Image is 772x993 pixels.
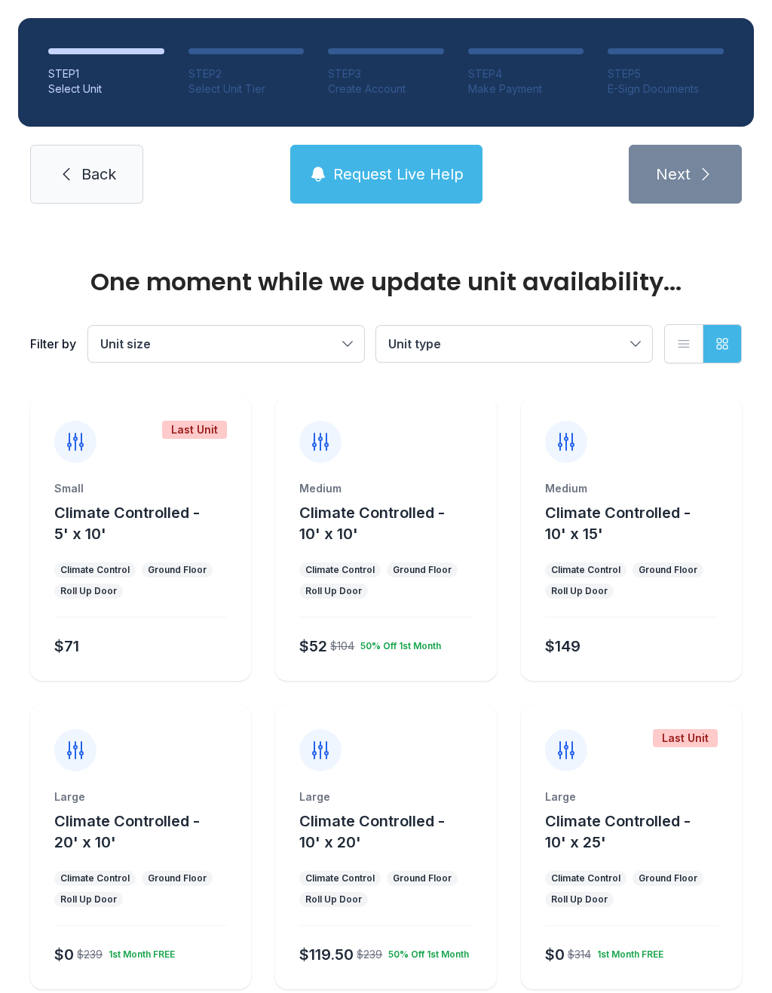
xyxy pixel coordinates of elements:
[54,504,200,543] span: Climate Controlled - 5' x 10'
[328,81,444,97] div: Create Account
[148,564,207,576] div: Ground Floor
[388,336,441,351] span: Unit type
[305,872,375,884] div: Climate Control
[468,81,584,97] div: Make Payment
[639,564,697,576] div: Ground Floor
[100,336,151,351] span: Unit size
[60,893,117,906] div: Roll Up Door
[299,811,490,853] button: Climate Controlled - 10' x 20'
[545,811,736,853] button: Climate Controlled - 10' x 25'
[30,335,76,353] div: Filter by
[591,942,663,961] div: 1st Month FREE
[545,944,565,965] div: $0
[354,634,441,652] div: 50% Off 1st Month
[148,872,207,884] div: Ground Floor
[545,789,718,805] div: Large
[305,564,375,576] div: Climate Control
[54,502,245,544] button: Climate Controlled - 5' x 10'
[357,947,382,962] div: $239
[376,326,652,362] button: Unit type
[545,502,736,544] button: Climate Controlled - 10' x 15'
[48,81,164,97] div: Select Unit
[393,564,452,576] div: Ground Floor
[188,81,305,97] div: Select Unit Tier
[305,893,362,906] div: Roll Up Door
[393,872,452,884] div: Ground Floor
[103,942,175,961] div: 1st Month FREE
[333,164,464,185] span: Request Live Help
[639,872,697,884] div: Ground Floor
[328,66,444,81] div: STEP 3
[299,789,472,805] div: Large
[568,947,591,962] div: $314
[551,872,620,884] div: Climate Control
[162,421,227,439] div: Last Unit
[299,636,327,657] div: $52
[299,502,490,544] button: Climate Controlled - 10' x 10'
[48,66,164,81] div: STEP 1
[54,789,227,805] div: Large
[54,811,245,853] button: Climate Controlled - 20' x 10'
[188,66,305,81] div: STEP 2
[88,326,364,362] button: Unit size
[54,944,74,965] div: $0
[54,812,200,851] span: Climate Controlled - 20' x 10'
[299,504,445,543] span: Climate Controlled - 10' x 10'
[545,481,718,496] div: Medium
[551,893,608,906] div: Roll Up Door
[299,944,354,965] div: $119.50
[545,636,581,657] div: $149
[382,942,469,961] div: 50% Off 1st Month
[299,812,445,851] span: Climate Controlled - 10' x 20'
[551,564,620,576] div: Climate Control
[653,729,718,747] div: Last Unit
[54,481,227,496] div: Small
[60,564,130,576] div: Climate Control
[551,585,608,597] div: Roll Up Door
[60,872,130,884] div: Climate Control
[656,164,691,185] span: Next
[30,270,742,294] div: One moment while we update unit availability...
[60,585,117,597] div: Roll Up Door
[54,636,79,657] div: $71
[608,81,724,97] div: E-Sign Documents
[81,164,116,185] span: Back
[330,639,354,654] div: $104
[299,481,472,496] div: Medium
[545,504,691,543] span: Climate Controlled - 10' x 15'
[77,947,103,962] div: $239
[545,812,691,851] span: Climate Controlled - 10' x 25'
[468,66,584,81] div: STEP 4
[608,66,724,81] div: STEP 5
[305,585,362,597] div: Roll Up Door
